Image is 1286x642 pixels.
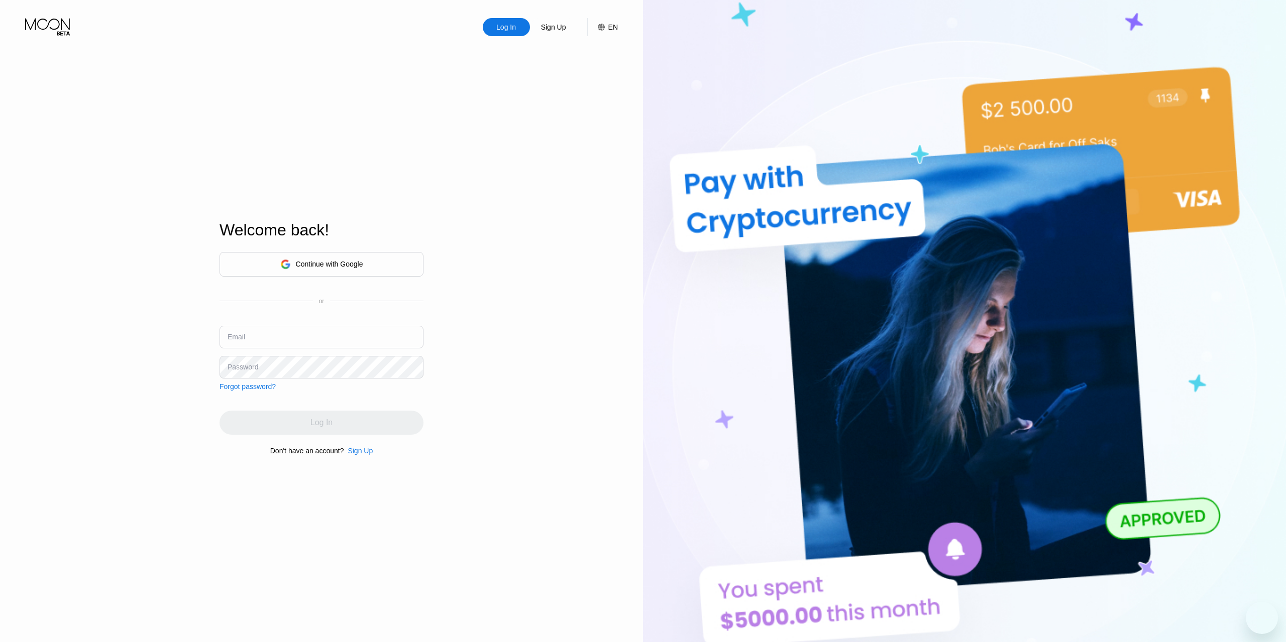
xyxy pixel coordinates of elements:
div: Sign Up [348,447,373,455]
div: or [319,298,325,305]
div: Log In [495,22,517,32]
div: Log In [483,18,530,36]
div: Continue with Google [220,252,423,277]
div: Sign Up [344,447,373,455]
div: Continue with Google [296,260,363,268]
div: EN [608,23,618,31]
div: Forgot password? [220,382,276,391]
div: EN [587,18,618,36]
div: Sign Up [530,18,577,36]
div: Password [228,363,258,371]
div: Sign Up [540,22,567,32]
div: Welcome back! [220,221,423,239]
div: Email [228,333,245,341]
iframe: Button to launch messaging window [1246,602,1278,634]
div: Don't have an account? [270,447,344,455]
